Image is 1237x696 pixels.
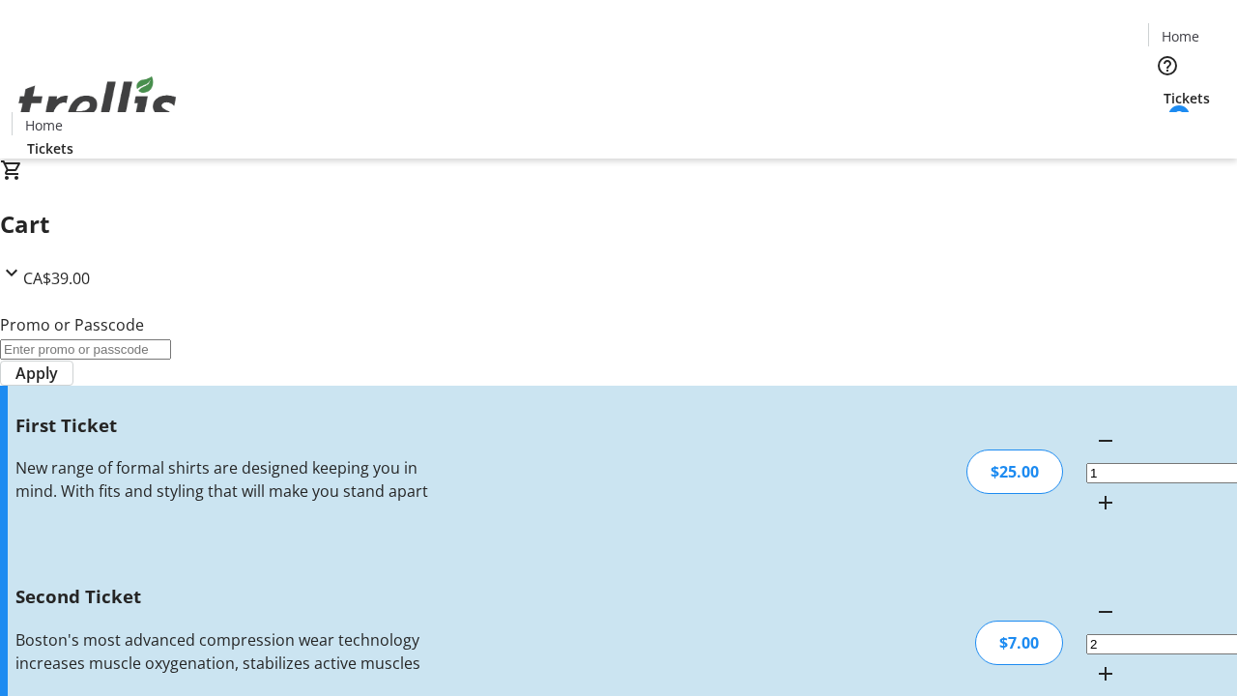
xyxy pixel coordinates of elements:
[15,456,438,503] div: New range of formal shirts are designed keeping you in mind. With fits and styling that will make...
[966,449,1063,494] div: $25.00
[13,115,74,135] a: Home
[1086,483,1125,522] button: Increment by one
[23,268,90,289] span: CA$39.00
[25,115,63,135] span: Home
[15,362,58,385] span: Apply
[975,621,1063,665] div: $7.00
[1148,88,1225,108] a: Tickets
[1086,654,1125,693] button: Increment by one
[1148,46,1187,85] button: Help
[1148,108,1187,147] button: Cart
[15,412,438,439] h3: First Ticket
[1086,421,1125,460] button: Decrement by one
[12,138,89,159] a: Tickets
[1086,593,1125,631] button: Decrement by one
[12,55,184,152] img: Orient E2E Organization V75oTWDSa6's Logo
[15,583,438,610] h3: Second Ticket
[1149,26,1211,46] a: Home
[27,138,73,159] span: Tickets
[1162,26,1199,46] span: Home
[15,628,438,675] div: Boston's most advanced compression wear technology increases muscle oxygenation, stabilizes activ...
[1164,88,1210,108] span: Tickets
